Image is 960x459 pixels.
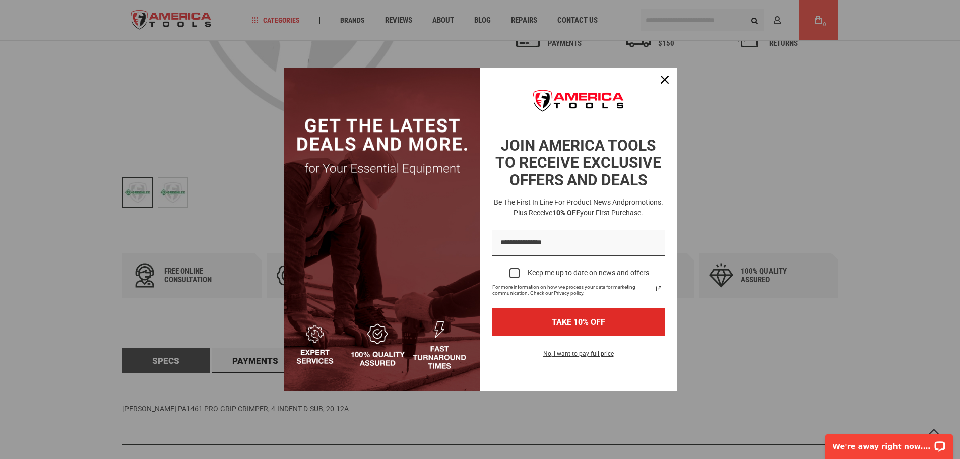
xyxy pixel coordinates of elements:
[661,76,669,84] svg: close icon
[495,137,661,189] strong: JOIN AMERICA TOOLS TO RECEIVE EXCLUSIVE OFFERS AND DEALS
[653,283,665,295] svg: link icon
[818,427,960,459] iframe: LiveChat chat widget
[653,68,677,92] button: Close
[535,348,622,365] button: No, I want to pay full price
[492,230,665,256] input: Email field
[492,308,665,336] button: TAKE 10% OFF
[552,209,580,217] strong: 10% OFF
[490,197,667,218] h3: Be the first in line for product news and
[492,284,653,296] span: For more information on how we process your data for marketing communication. Check our Privacy p...
[528,269,649,277] div: Keep me up to date on news and offers
[653,283,665,295] a: Read our Privacy Policy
